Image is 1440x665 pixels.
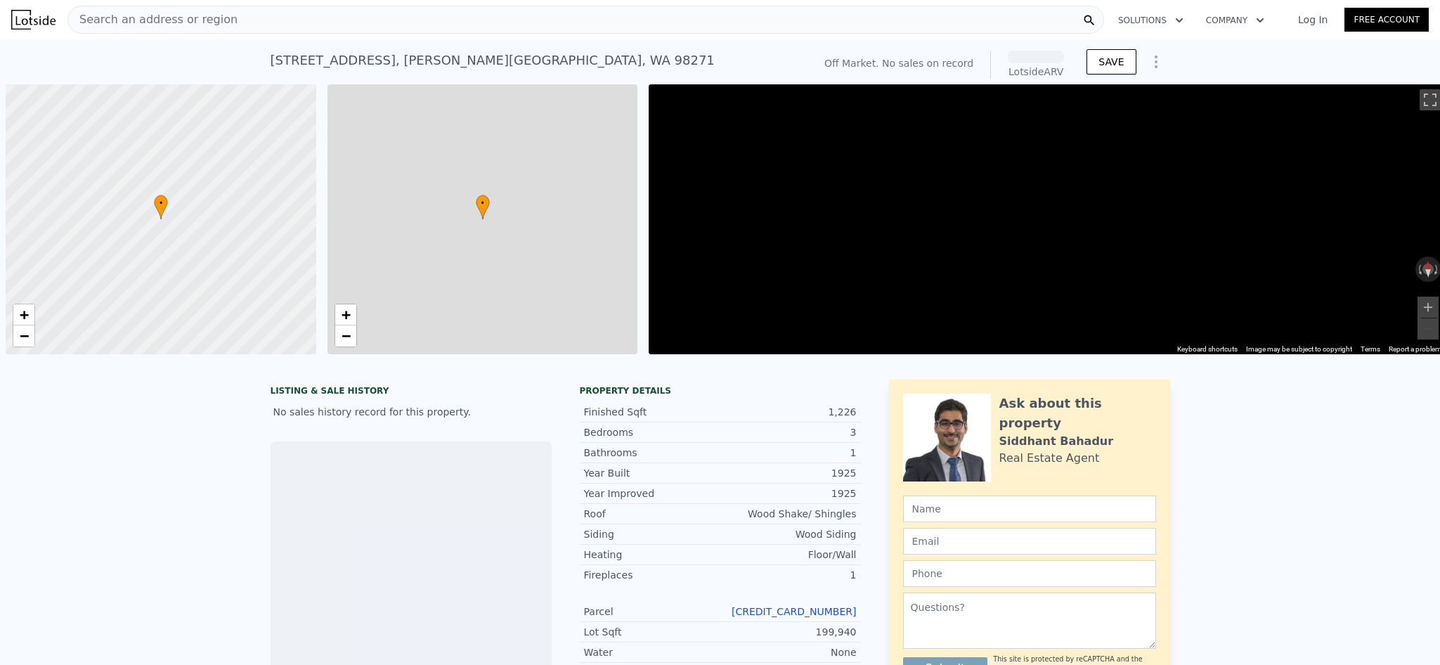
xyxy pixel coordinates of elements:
[13,325,34,347] a: Zoom out
[1107,8,1195,33] button: Solutions
[1418,297,1439,318] button: Zoom in
[584,645,720,659] div: Water
[903,496,1156,522] input: Name
[720,486,857,501] div: 1925
[584,568,720,582] div: Fireplaces
[720,568,857,582] div: 1
[903,560,1156,587] input: Phone
[584,405,720,419] div: Finished Sqft
[20,306,29,323] span: +
[13,304,34,325] a: Zoom in
[68,11,238,28] span: Search an address or region
[1418,318,1439,340] button: Zoom out
[720,405,857,419] div: 1,226
[720,425,857,439] div: 3
[335,304,356,325] a: Zoom in
[720,466,857,480] div: 1925
[584,486,720,501] div: Year Improved
[20,327,29,344] span: −
[476,197,490,209] span: •
[732,606,857,617] a: [CREDIT_CARD_NUMBER]
[11,10,56,30] img: Lotside
[584,425,720,439] div: Bedrooms
[1361,345,1380,353] a: Terms (opens in new tab)
[1344,8,1429,32] a: Free Account
[1177,344,1238,354] button: Keyboard shortcuts
[999,450,1100,467] div: Real Estate Agent
[1087,49,1136,75] button: SAVE
[1195,8,1276,33] button: Company
[584,527,720,541] div: Siding
[335,325,356,347] a: Zoom out
[154,197,168,209] span: •
[154,195,168,219] div: •
[999,433,1114,450] div: Siddhant Bahadur
[720,507,857,521] div: Wood Shake/ Shingles
[271,385,552,399] div: LISTING & SALE HISTORY
[652,336,699,354] img: Google
[1415,257,1423,282] button: Rotate counterclockwise
[584,507,720,521] div: Roof
[341,306,350,323] span: +
[903,528,1156,555] input: Email
[584,548,720,562] div: Heating
[999,394,1156,433] div: Ask about this property
[584,466,720,480] div: Year Built
[824,56,973,70] div: Off Market. No sales on record
[271,51,715,70] div: [STREET_ADDRESS] , [PERSON_NAME][GEOGRAPHIC_DATA] , WA 98271
[580,385,861,396] div: Property details
[1281,13,1344,27] a: Log In
[1422,257,1434,282] button: Reset the view
[341,327,350,344] span: −
[720,527,857,541] div: Wood Siding
[476,195,490,219] div: •
[720,446,857,460] div: 1
[584,446,720,460] div: Bathrooms
[1142,48,1170,76] button: Show Options
[1008,65,1064,79] div: Lotside ARV
[584,625,720,639] div: Lot Sqft
[271,399,552,425] div: No sales history record for this property.
[720,645,857,659] div: None
[652,336,699,354] a: Open this area in Google Maps (opens a new window)
[584,605,720,619] div: Parcel
[720,548,857,562] div: Floor/Wall
[1246,345,1352,353] span: Image may be subject to copyright
[720,625,857,639] div: 199,940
